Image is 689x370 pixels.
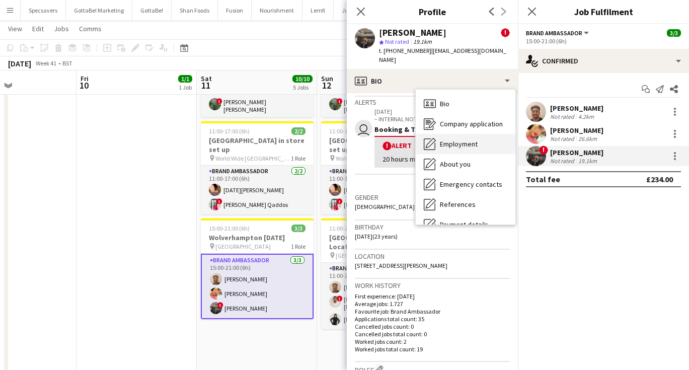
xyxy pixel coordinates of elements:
div: [PERSON_NAME] [550,104,603,113]
app-card-role: Brand Ambassador3/311:00-20:00 (9h)[PERSON_NAME]![PERSON_NAME] Saif Ul [PERSON_NAME][PERSON_NAME] [321,263,434,329]
button: GottaBe! [132,1,172,20]
span: Employment [440,139,478,149]
app-card-role: Brand Ambassador2/211:00-17:00 (6h)[DATE][PERSON_NAME]![PERSON_NAME] Qaddos [321,166,434,214]
div: 1 Job [179,84,192,91]
span: [GEOGRAPHIC_DATA] [336,252,391,259]
div: BST [62,59,72,67]
span: 10/10 [292,75,313,83]
div: [PERSON_NAME] [379,28,446,37]
div: [PERSON_NAME] [550,148,603,157]
span: Sun [321,74,333,83]
div: Company application [416,114,515,134]
p: Applications total count: 35 [355,315,510,323]
span: Not rated [385,38,409,45]
app-card-role: Brand Ambassador2/211:00-17:00 (6h)[DATE][PERSON_NAME]![PERSON_NAME] Qaddos [201,166,314,214]
h3: Birthday [355,223,510,232]
span: 2/2 [291,127,305,135]
span: View [8,24,22,33]
p: – INTERNAL NOTE [374,115,510,123]
span: 1 Role [291,155,305,162]
div: Booking & Talent Team [374,125,510,134]
app-job-card: 15:00-21:00 (6h)3/3Wolverhampton [DATE] [GEOGRAPHIC_DATA]1 RoleBrand Ambassador3/315:00-21:00 (6h... [201,218,314,319]
p: First experience: [DATE] [355,292,510,300]
div: Emergency contacts [416,174,515,194]
div: 11:00-17:00 (6h)2/2[GEOGRAPHIC_DATA] in store set up World Wide [GEOGRAPHIC_DATA]1 RoleBrand Amba... [201,121,314,214]
div: 15:00-21:00 (6h) [526,37,681,45]
button: GottaBe! Marketing [66,1,132,20]
span: ! [501,28,510,37]
span: Week 41 [33,59,58,67]
div: Confirmed [518,49,689,73]
div: Not rated [550,135,576,142]
span: References [440,200,476,209]
div: Alert [382,141,502,151]
span: Fri [81,74,89,83]
span: 19.1km [411,38,434,45]
span: Emergency contacts [440,180,502,189]
span: [DEMOGRAPHIC_DATA] [355,203,415,210]
span: World Wide [GEOGRAPHIC_DATA] [336,155,411,162]
h3: Profile [347,5,518,18]
span: t. [PHONE_NUMBER] [379,47,431,54]
span: 12 [320,80,333,91]
button: Shan Foods [172,1,218,20]
span: 11:00-20:00 (9h) [329,225,370,232]
h3: Location [355,252,510,261]
app-job-card: 11:00-17:00 (6h)2/2[GEOGRAPHIC_DATA] in store set up World Wide [GEOGRAPHIC_DATA]1 RoleBrand Amba... [321,121,434,214]
div: References [416,194,515,214]
div: 5 Jobs [293,84,312,91]
div: 26.6km [576,135,599,142]
span: ! [337,198,343,204]
span: 1 Role [291,243,305,250]
span: About you [440,160,471,169]
span: Bio [440,99,449,108]
p: Average jobs: 1.727 [355,300,510,308]
span: ! [216,198,222,204]
h3: [GEOGRAPHIC_DATA] [DATE]--Location TBC [321,233,434,251]
h3: Gender [355,193,510,202]
div: 4.2km [576,113,596,120]
button: Fusion [218,1,252,20]
span: ! [217,302,223,308]
span: 1/1 [178,75,192,83]
span: 11 [199,80,212,91]
span: 11:00-17:00 (6h) [209,127,250,135]
app-card-role: Brand Ambassador3/315:00-21:00 (6h)[PERSON_NAME][PERSON_NAME]![PERSON_NAME] [201,254,314,319]
button: Nourishment [252,1,302,20]
div: Not rated [550,157,576,165]
span: [GEOGRAPHIC_DATA] [215,243,271,250]
span: World Wide [GEOGRAPHIC_DATA] [215,155,291,162]
span: Jobs [54,24,69,33]
div: Employment [416,134,515,154]
div: Alerts [355,96,510,107]
a: Comms [75,22,106,35]
a: Jobs [50,22,73,35]
span: 3/3 [291,225,305,232]
div: [DATE] [8,58,31,68]
span: ! [216,98,222,104]
div: £234.00 [646,174,673,184]
p: Favourite job: Brand Ambassador [355,308,510,315]
span: Company application [440,119,503,128]
button: Lemfi [302,1,334,20]
p: Worked jobs count: 2 [355,338,510,345]
span: Payment details [440,220,488,229]
div: 11:00-20:00 (9h)3/3[GEOGRAPHIC_DATA] [DATE]--Location TBC [GEOGRAPHIC_DATA]1 RoleBrand Ambassador... [321,218,434,329]
p: Cancelled jobs total count: 0 [355,330,510,338]
div: Not rated [550,113,576,120]
span: Edit [32,24,44,33]
button: Brand Ambassador [526,29,590,37]
div: Total fee [526,174,560,184]
span: ! [337,98,343,104]
a: Edit [28,22,48,35]
span: ! [382,141,392,151]
div: 19.1km [576,157,599,165]
div: Bio [416,94,515,114]
span: | [EMAIL_ADDRESS][DOMAIN_NAME] [379,47,506,63]
span: ! [539,145,548,155]
h3: [GEOGRAPHIC_DATA] in store set up [201,136,314,154]
p: Cancelled jobs count: 0 [355,323,510,330]
span: [DATE] (23 years) [355,233,398,240]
